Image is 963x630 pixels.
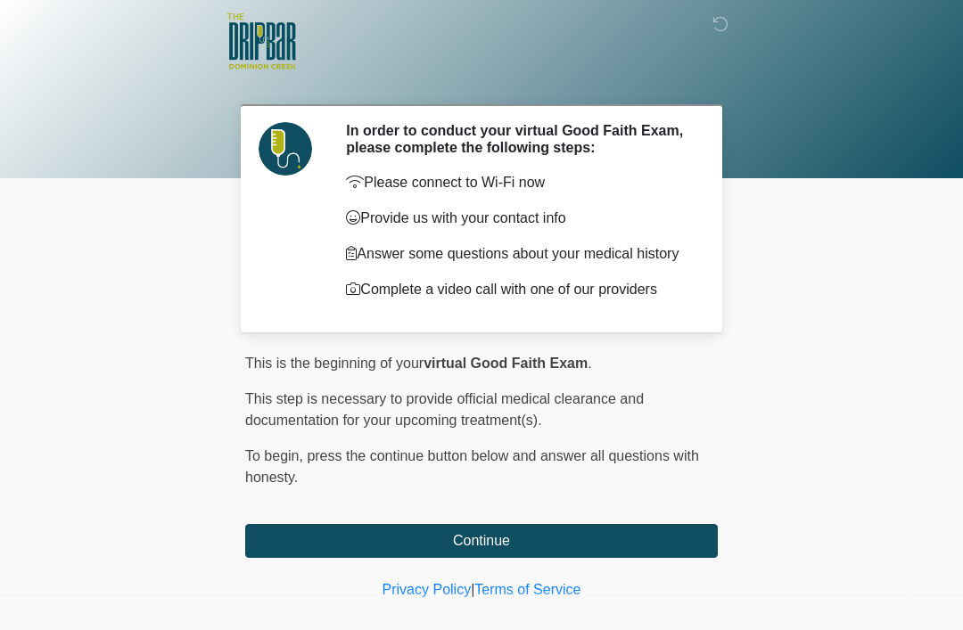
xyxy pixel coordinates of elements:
p: Answer some questions about your medical history [346,243,691,265]
button: Continue [245,524,718,558]
span: To begin, [245,448,307,463]
p: Provide us with your contact info [346,208,691,229]
span: This is the beginning of your [245,356,424,371]
h2: In order to conduct your virtual Good Faith Exam, please complete the following steps: [346,122,691,156]
a: | [471,582,474,597]
span: press the continue button below and answer all questions with honesty. [245,448,699,485]
p: Complete a video call with one of our providers [346,279,691,300]
span: This step is necessary to provide official medical clearance and documentation for your upcoming ... [245,391,644,428]
a: Terms of Service [474,582,580,597]
p: Please connect to Wi-Fi now [346,172,691,193]
strong: virtual Good Faith Exam [424,356,588,371]
span: . [588,356,591,371]
img: Agent Avatar [259,122,312,176]
img: The DRIPBaR - San Antonio Dominion Creek Logo [227,13,296,72]
a: Privacy Policy [383,582,472,597]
